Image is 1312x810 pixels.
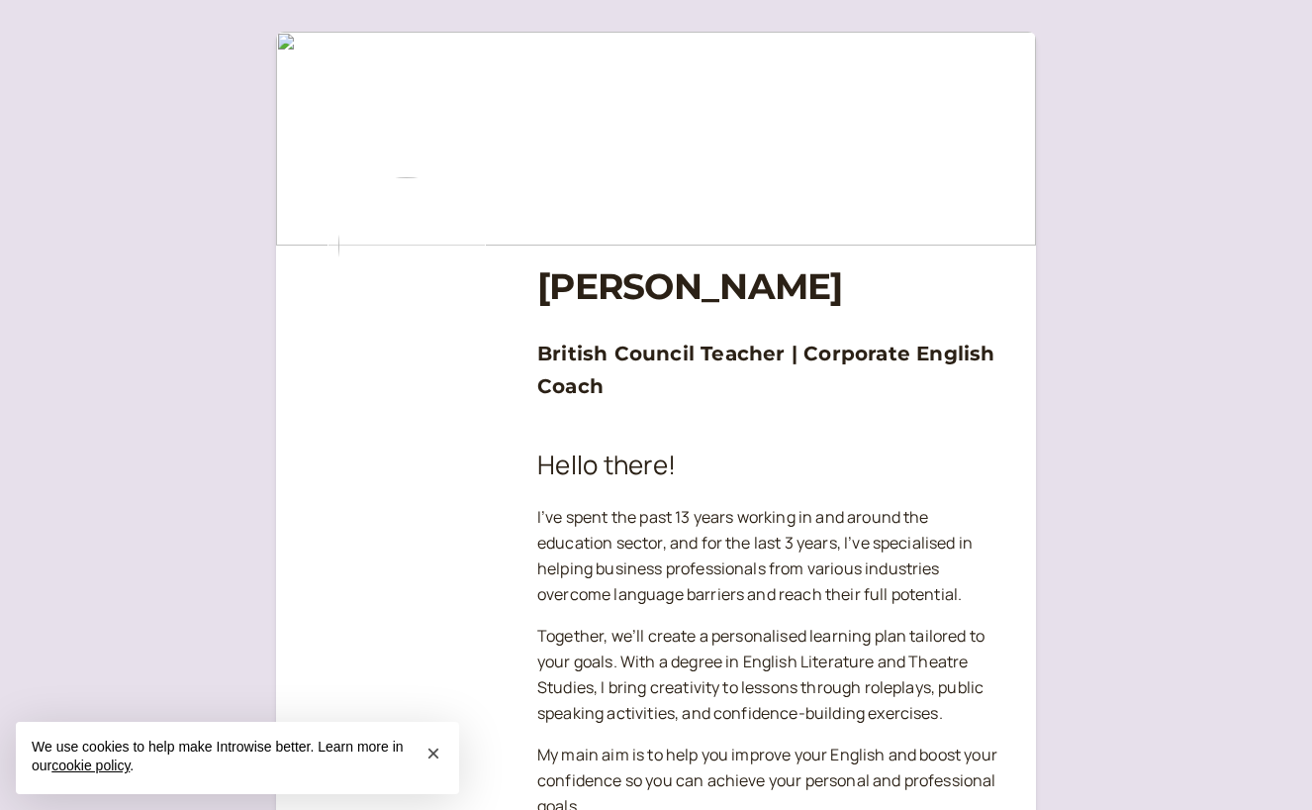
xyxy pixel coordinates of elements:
[537,624,1004,727] p: Together, we’ll create a personalised learning plan tailored to your goals. With a degree in Engl...
[426,740,440,766] span: ×
[51,758,130,773] a: cookie policy
[537,505,1004,608] p: I’ve spent the past 13 years working in and around the education sector, and for the last 3 years...
[16,722,459,794] div: We use cookies to help make Introwise better. Learn more in our .
[537,338,1004,402] h3: British Council Teacher | Corporate English Coach
[418,738,449,769] button: Close this notice
[537,446,1004,485] h2: Hello there!
[537,265,1004,308] h1: [PERSON_NAME]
